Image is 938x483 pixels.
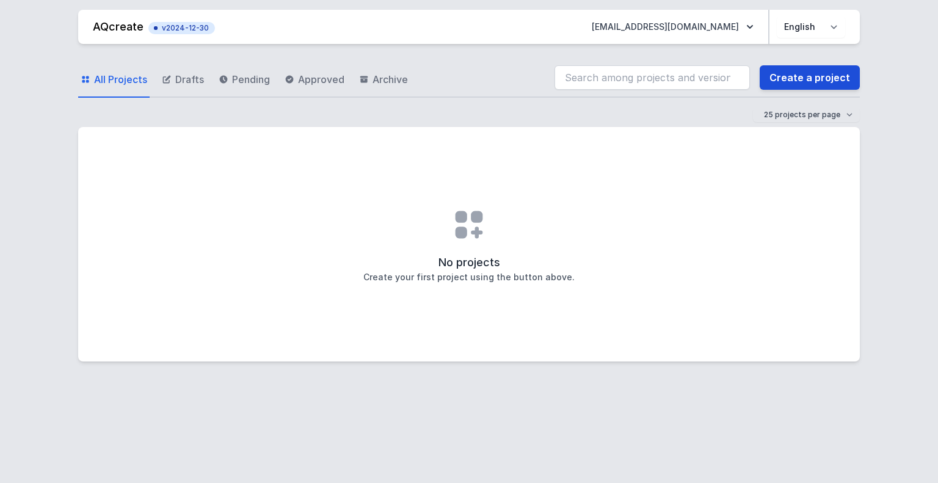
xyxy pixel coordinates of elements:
[357,62,410,98] a: Archive
[78,62,150,98] a: All Projects
[760,65,860,90] a: Create a project
[232,72,270,87] span: Pending
[93,20,144,33] a: AQcreate
[438,254,500,271] h2: No projects
[363,271,575,283] h3: Create your first project using the button above.
[373,72,408,87] span: Archive
[216,62,272,98] a: Pending
[298,72,344,87] span: Approved
[582,16,763,38] button: [EMAIL_ADDRESS][DOMAIN_NAME]
[94,72,147,87] span: All Projects
[554,65,750,90] input: Search among projects and versions...
[777,16,845,38] select: Choose language
[155,23,209,33] span: v2024-12-30
[159,62,206,98] a: Drafts
[175,72,204,87] span: Drafts
[282,62,347,98] a: Approved
[148,20,215,34] button: v2024-12-30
